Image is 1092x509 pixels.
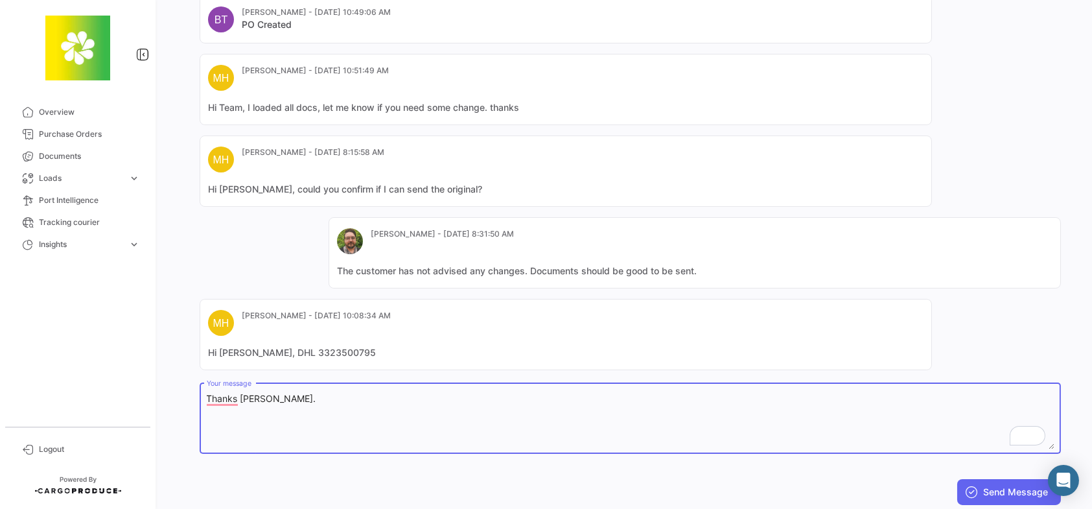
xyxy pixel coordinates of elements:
[39,128,140,140] span: Purchase Orders
[337,228,363,254] img: SR.jpg
[10,189,145,211] a: Port Intelligence
[208,183,924,196] mat-card-content: Hi [PERSON_NAME], could you confirm if I can send the original?
[208,65,234,91] div: MH
[242,310,391,322] mat-card-subtitle: [PERSON_NAME] - [DATE] 10:08:34 AM
[337,265,1052,278] mat-card-content: The customer has not advised any changes. Documents should be good to be sent.
[207,392,1054,449] textarea: To enrich screen reader interactions, please activate Accessibility in Grammarly extension settings
[39,444,140,455] span: Logout
[208,6,234,32] div: BT
[10,101,145,123] a: Overview
[128,172,140,184] span: expand_more
[242,147,384,158] mat-card-subtitle: [PERSON_NAME] - [DATE] 8:15:58 AM
[39,150,140,162] span: Documents
[957,479,1061,505] button: Send Message
[10,123,145,145] a: Purchase Orders
[208,147,234,172] div: MH
[242,18,391,31] mat-card-title: PO Created
[39,106,140,118] span: Overview
[208,310,234,336] div: MH
[10,211,145,233] a: Tracking courier
[371,228,514,240] mat-card-subtitle: [PERSON_NAME] - [DATE] 8:31:50 AM
[1048,465,1079,496] div: Abrir Intercom Messenger
[10,145,145,167] a: Documents
[39,239,123,250] span: Insights
[45,16,110,80] img: 8664c674-3a9e-46e9-8cba-ffa54c79117b.jfif
[242,6,391,18] mat-card-subtitle: [PERSON_NAME] - [DATE] 10:49:06 AM
[128,239,140,250] span: expand_more
[242,65,389,77] mat-card-subtitle: [PERSON_NAME] - [DATE] 10:51:49 AM
[39,195,140,206] span: Port Intelligence
[208,101,924,114] mat-card-content: Hi Team, I loaded all docs, let me know if you need some change. thanks
[208,346,924,359] mat-card-content: Hi [PERSON_NAME], DHL 3323500795
[39,217,140,228] span: Tracking courier
[39,172,123,184] span: Loads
